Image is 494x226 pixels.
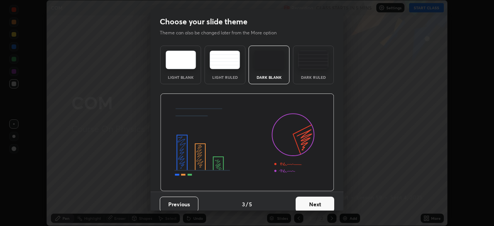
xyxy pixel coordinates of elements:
div: Dark Ruled [298,75,329,79]
img: darkTheme.f0cc69e5.svg [254,51,284,69]
div: Light Ruled [210,75,240,79]
button: Previous [160,197,198,212]
img: darkRuledTheme.de295e13.svg [298,51,328,69]
h4: 3 [242,200,245,208]
p: Theme can also be changed later from the More option [160,29,285,36]
h4: / [246,200,248,208]
img: lightRuledTheme.5fabf969.svg [210,51,240,69]
img: darkThemeBanner.d06ce4a2.svg [160,93,334,192]
div: Dark Blank [254,75,284,79]
img: lightTheme.e5ed3b09.svg [166,51,196,69]
h2: Choose your slide theme [160,17,247,27]
button: Next [296,197,334,212]
h4: 5 [249,200,252,208]
div: Light Blank [165,75,196,79]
